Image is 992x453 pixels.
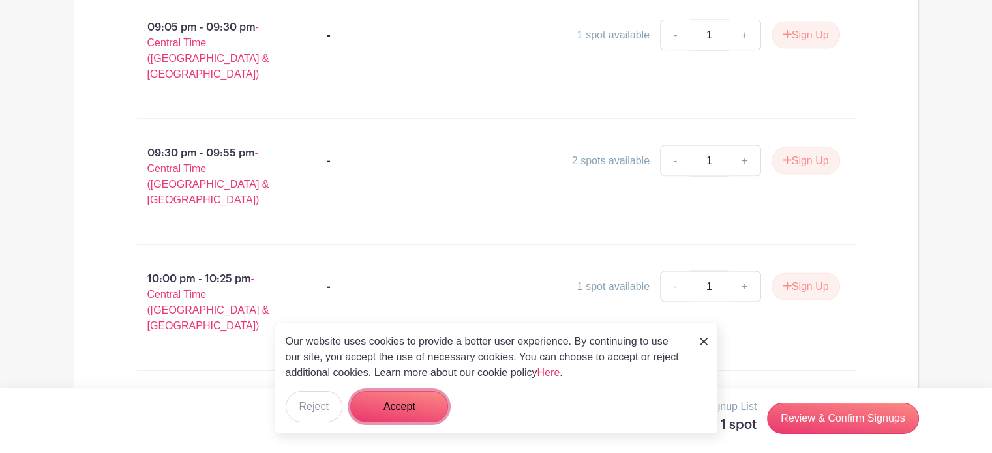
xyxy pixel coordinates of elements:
[327,153,331,169] div: -
[147,273,269,331] span: - Central Time ([GEOGRAPHIC_DATA] & [GEOGRAPHIC_DATA])
[660,271,690,302] a: -
[286,391,342,422] button: Reject
[767,403,918,434] a: Review & Confirm Signups
[286,334,686,381] p: Our website uses cookies to provide a better user experience. By continuing to use our site, you ...
[147,147,269,205] span: - Central Time ([GEOGRAPHIC_DATA] & [GEOGRAPHIC_DATA])
[116,266,307,339] p: 10:00 pm - 10:25 pm
[537,367,560,378] a: Here
[327,27,331,43] div: -
[728,145,760,177] a: +
[705,417,757,433] h5: 1 spot
[116,140,307,213] p: 09:30 pm - 09:55 pm
[350,391,448,422] button: Accept
[660,20,690,51] a: -
[772,273,840,300] button: Sign Up
[577,279,650,295] div: 1 spot available
[728,20,760,51] a: +
[772,22,840,49] button: Sign Up
[577,27,650,43] div: 1 spot available
[700,338,708,345] img: close_button-5f87c8562297e5c2d7936805f587ecaba9071eb48480494691a3f1689db116b3.svg
[705,399,757,415] p: Signup List
[147,22,269,80] span: - Central Time ([GEOGRAPHIC_DATA] & [GEOGRAPHIC_DATA])
[572,153,650,169] div: 2 spots available
[728,271,760,302] a: +
[772,147,840,175] button: Sign Up
[660,145,690,177] a: -
[116,14,307,87] p: 09:05 pm - 09:30 pm
[327,279,331,295] div: -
